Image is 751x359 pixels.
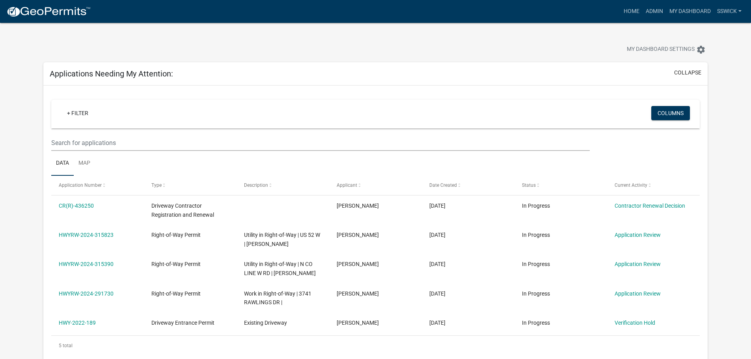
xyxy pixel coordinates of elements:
[244,261,316,276] span: Utility in Right-of-Way | N CO LINE W RD | Dylan Garrison
[151,320,214,326] span: Driveway Entrance Permit
[151,290,201,297] span: Right-of-Way Permit
[337,232,379,238] span: Dylan Garrison
[244,320,287,326] span: Existing Driveway
[615,182,647,188] span: Current Activity
[522,232,550,238] span: In Progress
[522,320,550,326] span: In Progress
[59,182,102,188] span: Application Number
[244,182,268,188] span: Description
[621,42,712,57] button: My Dashboard Settingssettings
[429,232,445,238] span: 09/24/2024
[329,176,422,195] datatable-header-cell: Applicant
[51,151,74,176] a: Data
[244,290,311,306] span: Work in Right-of-Way | 3741 RAWLINGS DR |
[615,203,685,209] a: Contractor Renewal Decision
[615,290,661,297] a: Application Review
[51,336,700,355] div: 5 total
[429,182,457,188] span: Date Created
[429,203,445,209] span: 06/16/2025
[429,320,445,326] span: 08/31/2022
[522,203,550,209] span: In Progress
[337,261,379,267] span: Dylan Garrison
[59,203,94,209] a: CR(R)-436250
[51,176,144,195] datatable-header-cell: Application Number
[151,203,214,218] span: Driveway Contractor Registration and Renewal
[59,261,114,267] a: HWYRW-2024-315390
[337,182,357,188] span: Applicant
[51,135,589,151] input: Search for applications
[666,4,714,19] a: My Dashboard
[61,106,95,120] a: + Filter
[59,232,114,238] a: HWYRW-2024-315823
[651,106,690,120] button: Columns
[429,261,445,267] span: 09/24/2024
[151,182,162,188] span: Type
[429,290,445,297] span: 07/30/2024
[237,176,329,195] datatable-header-cell: Description
[607,176,699,195] datatable-header-cell: Current Activity
[422,176,514,195] datatable-header-cell: Date Created
[144,176,237,195] datatable-header-cell: Type
[74,151,95,176] a: Map
[151,232,201,238] span: Right-of-Way Permit
[615,232,661,238] a: Application Review
[696,45,706,54] i: settings
[50,69,173,78] h5: Applications Needing My Attention:
[674,69,701,77] button: collapse
[522,182,536,188] span: Status
[627,45,695,54] span: My Dashboard Settings
[337,290,379,297] span: Megan Toth
[643,4,666,19] a: Admin
[244,232,320,247] span: Utility in Right-of-Way | US 52 W | Dylan Garrison
[337,320,379,326] span: Megan Toth
[522,261,550,267] span: In Progress
[151,261,201,267] span: Right-of-Way Permit
[615,261,661,267] a: Application Review
[714,4,745,19] a: sswick
[514,176,607,195] datatable-header-cell: Status
[621,4,643,19] a: Home
[337,203,379,209] span: Anthony Hardebeck
[522,290,550,297] span: In Progress
[59,290,114,297] a: HWYRW-2024-291730
[59,320,96,326] a: HWY-2022-189
[615,320,655,326] a: Verification Hold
